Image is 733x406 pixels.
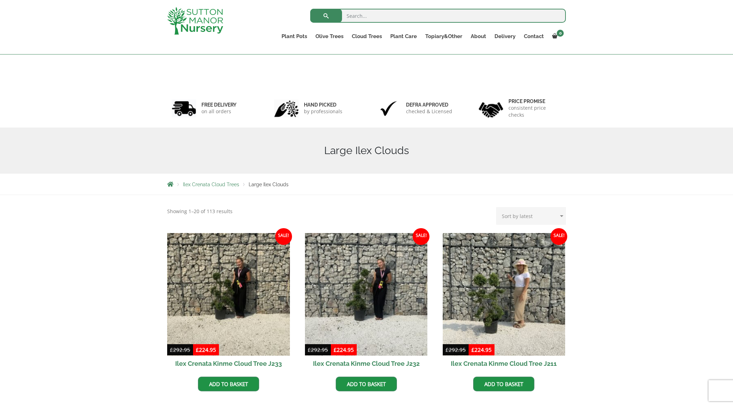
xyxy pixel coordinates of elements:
[421,31,467,41] a: Topiary&Other
[305,233,428,356] img: Ilex Crenata Kinme Cloud Tree J232
[170,346,173,353] span: £
[305,356,428,371] h2: Ilex Crenata Kinme Cloud Tree J232
[443,356,565,371] h2: Ilex Crenata Kinme Cloud Tree J211
[172,100,196,117] img: 1.jpg
[520,31,548,41] a: Contact
[334,346,337,353] span: £
[167,181,566,187] nav: Breadcrumbs
[196,346,199,353] span: £
[471,346,492,353] bdi: 224.95
[167,207,233,216] p: Showing 1–20 of 113 results
[196,346,216,353] bdi: 224.95
[348,31,386,41] a: Cloud Trees
[446,346,466,353] bdi: 292.95
[201,108,236,115] p: on all orders
[443,233,565,371] a: Sale! Ilex Crenata Kinme Cloud Tree J211
[304,108,342,115] p: by professionals
[386,31,421,41] a: Plant Care
[508,98,562,104] h6: Price promise
[167,233,290,356] img: Ilex Crenata Kinme Cloud Tree J233
[310,9,566,23] input: Search...
[167,356,290,371] h2: Ilex Crenata Kinme Cloud Tree J233
[376,100,401,117] img: 3.jpg
[170,346,190,353] bdi: 292.95
[167,144,566,157] h1: Large Ilex Clouds
[311,31,348,41] a: Olive Trees
[490,31,520,41] a: Delivery
[471,346,475,353] span: £
[406,108,452,115] p: checked & Licensed
[334,346,354,353] bdi: 224.95
[443,233,565,356] img: Ilex Crenata Kinme Cloud Tree J211
[249,182,289,187] span: Large Ilex Clouds
[508,104,562,118] p: consistent price checks
[167,233,290,371] a: Sale! Ilex Crenata Kinme Cloud Tree J233
[479,98,503,119] img: 4.jpg
[308,346,311,353] span: £
[413,228,429,245] span: Sale!
[275,228,292,245] span: Sale!
[183,182,239,187] a: Ilex Crenata Cloud Trees
[198,377,259,391] a: Add to basket: “Ilex Crenata Kinme Cloud Tree J233”
[467,31,490,41] a: About
[550,228,567,245] span: Sale!
[277,31,311,41] a: Plant Pots
[308,346,328,353] bdi: 292.95
[406,102,452,108] h6: Defra approved
[548,31,566,41] a: 0
[336,377,397,391] a: Add to basket: “Ilex Crenata Kinme Cloud Tree J232”
[557,30,564,37] span: 0
[496,207,566,225] select: Shop order
[446,346,449,353] span: £
[304,102,342,108] h6: hand picked
[473,377,534,391] a: Add to basket: “Ilex Crenata Kinme Cloud Tree J211”
[305,233,428,371] a: Sale! Ilex Crenata Kinme Cloud Tree J232
[201,102,236,108] h6: FREE DELIVERY
[167,7,223,35] img: logo
[274,100,299,117] img: 2.jpg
